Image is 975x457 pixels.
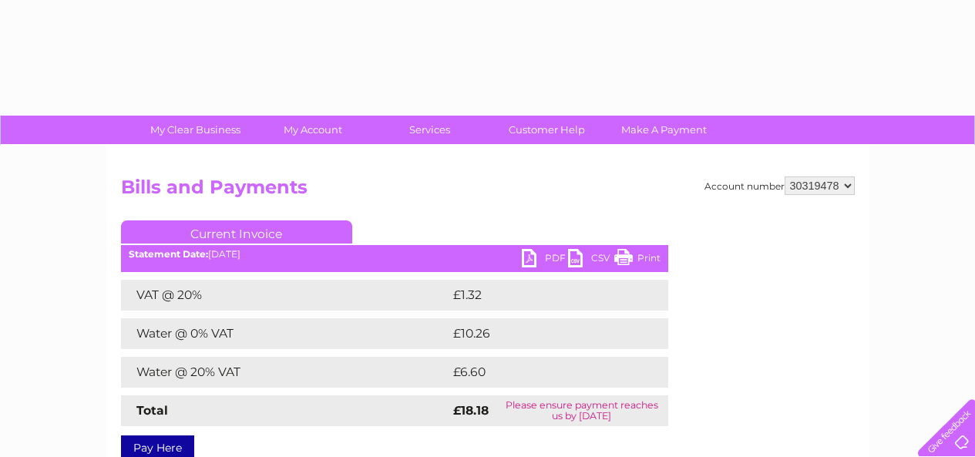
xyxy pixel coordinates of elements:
[249,116,376,144] a: My Account
[704,176,855,195] div: Account number
[121,176,855,206] h2: Bills and Payments
[132,116,259,144] a: My Clear Business
[453,403,489,418] strong: £18.18
[366,116,493,144] a: Services
[614,249,661,271] a: Print
[121,280,449,311] td: VAT @ 20%
[121,318,449,349] td: Water @ 0% VAT
[449,280,630,311] td: £1.32
[449,357,633,388] td: £6.60
[568,249,614,271] a: CSV
[121,249,668,260] div: [DATE]
[129,248,208,260] b: Statement Date:
[483,116,610,144] a: Customer Help
[600,116,728,144] a: Make A Payment
[496,395,668,426] td: Please ensure payment reaches us by [DATE]
[121,220,352,244] a: Current Invoice
[121,357,449,388] td: Water @ 20% VAT
[522,249,568,271] a: PDF
[449,318,636,349] td: £10.26
[136,403,168,418] strong: Total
